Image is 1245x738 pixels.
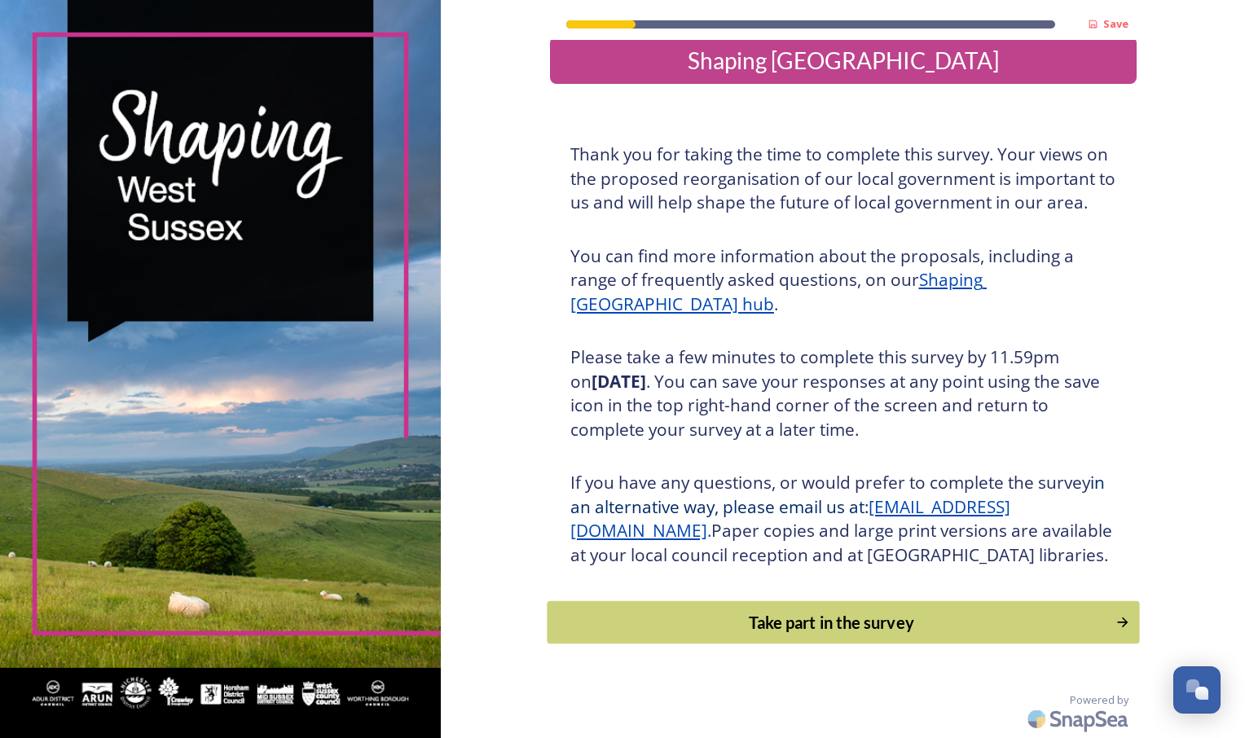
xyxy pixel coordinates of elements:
[1173,666,1221,714] button: Open Chat
[556,610,1106,635] div: Take part in the survey
[570,244,1116,317] h3: You can find more information about the proposals, including a range of frequently asked question...
[570,268,987,315] a: Shaping [GEOGRAPHIC_DATA] hub
[1103,16,1128,31] strong: Save
[570,495,1010,543] a: [EMAIL_ADDRESS][DOMAIN_NAME]
[570,471,1116,567] h3: If you have any questions, or would prefer to complete the survey Paper copies and large print ve...
[1070,692,1128,708] span: Powered by
[570,471,1109,518] span: in an alternative way, please email us at:
[570,345,1116,441] h3: Please take a few minutes to complete this survey by 11.59pm on . You can save your responses at ...
[592,370,646,393] strong: [DATE]
[547,601,1139,644] button: Continue
[557,43,1130,77] div: Shaping [GEOGRAPHIC_DATA]
[707,519,711,542] span: .
[570,143,1116,215] h3: Thank you for taking the time to complete this survey. Your views on the proposed reorganisation ...
[1023,700,1137,738] img: SnapSea Logo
